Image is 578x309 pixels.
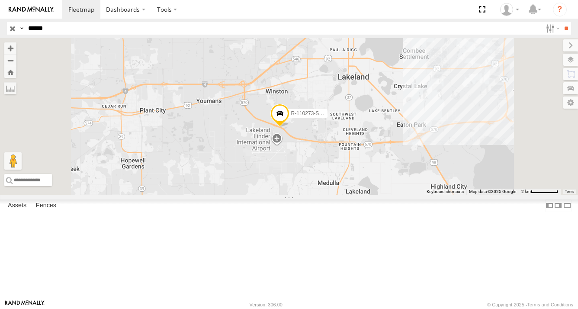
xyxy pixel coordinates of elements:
[9,6,54,13] img: rand-logo.svg
[4,152,22,170] button: Drag Pegman onto the map to open Street View
[554,200,562,212] label: Dock Summary Table to the Right
[563,200,572,212] label: Hide Summary Table
[521,189,531,194] span: 2 km
[553,3,567,16] i: ?
[4,66,16,78] button: Zoom Home
[545,200,554,212] label: Dock Summary Table to the Left
[5,300,45,309] a: Visit our Website
[519,189,561,195] button: Map Scale: 2 km per 59 pixels
[487,302,573,307] div: © Copyright 2025 -
[4,82,16,94] label: Measure
[250,302,283,307] div: Version: 306.00
[543,22,561,35] label: Search Filter Options
[497,3,522,16] div: Dave Arruda
[32,200,61,212] label: Fences
[3,200,31,212] label: Assets
[563,97,578,109] label: Map Settings
[18,22,25,35] label: Search Query
[427,189,464,195] button: Keyboard shortcuts
[4,54,16,66] button: Zoom out
[291,111,330,117] span: R-110273-Swing
[469,189,516,194] span: Map data ©2025 Google
[565,190,574,193] a: Terms (opens in new tab)
[527,302,573,307] a: Terms and Conditions
[4,42,16,54] button: Zoom in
